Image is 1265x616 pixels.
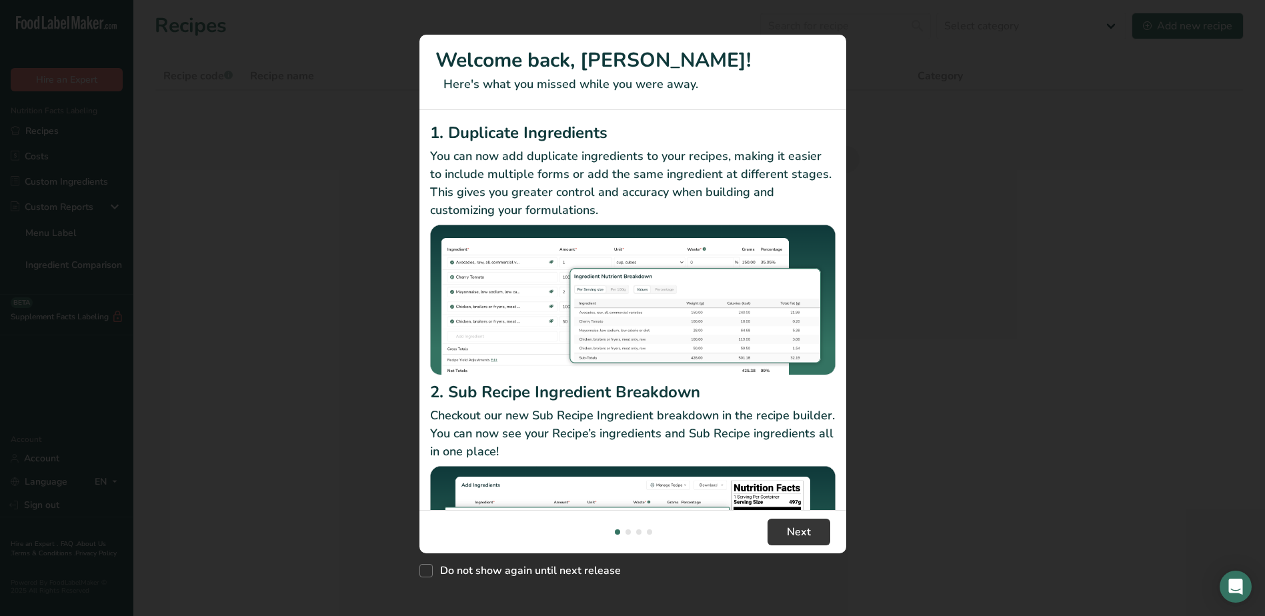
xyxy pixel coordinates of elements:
h2: 1. Duplicate Ingredients [430,121,836,145]
h2: 2. Sub Recipe Ingredient Breakdown [430,380,836,404]
div: Open Intercom Messenger [1220,571,1252,603]
p: Checkout our new Sub Recipe Ingredient breakdown in the recipe builder. You can now see your Reci... [430,407,836,461]
img: Duplicate Ingredients [430,225,836,376]
p: Here's what you missed while you were away. [435,75,830,93]
span: Do not show again until next release [433,564,621,577]
p: You can now add duplicate ingredients to your recipes, making it easier to include multiple forms... [430,147,836,219]
span: Next [787,524,811,540]
h1: Welcome back, [PERSON_NAME]! [435,45,830,75]
button: Next [768,519,830,545]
